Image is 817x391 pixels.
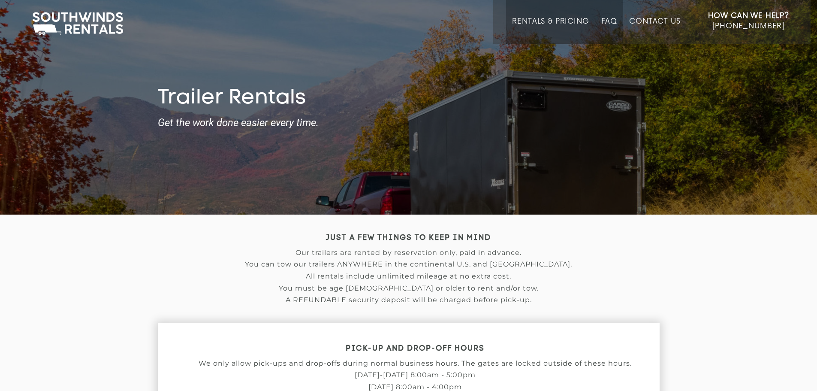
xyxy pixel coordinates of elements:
[158,285,660,292] p: You must be age [DEMOGRAPHIC_DATA] or older to rent and/or tow.
[708,11,789,37] a: How Can We Help? [PHONE_NUMBER]
[158,273,660,280] p: All rentals include unlimited mileage at no extra cost.
[14,22,21,29] img: website_grey.svg
[629,17,680,44] a: Contact Us
[33,51,77,56] div: Domain Overview
[158,360,672,367] p: We only allow pick-ups and drop-offs during normal business hours. The gates are locked outside o...
[712,22,784,30] span: [PHONE_NUMBER]
[158,117,660,128] strong: Get the work done easier every time.
[346,345,485,352] strong: PICK-UP AND DROP-OFF HOURS
[24,14,42,21] div: v 4.0.25
[708,12,789,20] strong: How Can We Help?
[326,234,491,242] strong: JUST A FEW THINGS TO KEEP IN MIND
[14,14,21,21] img: logo_orange.svg
[158,371,672,379] p: [DATE]-[DATE] 8:00am - 5:00pm
[23,50,30,57] img: tab_domain_overview_orange.svg
[158,249,660,257] p: Our trailers are rented by reservation only, paid in advance.
[158,261,660,268] p: You can tow our trailers ANYWHERE in the continental U.S. and [GEOGRAPHIC_DATA].
[601,17,618,44] a: FAQ
[512,17,589,44] a: Rentals & Pricing
[28,10,127,37] img: Southwinds Rentals Logo
[22,22,94,29] div: Domain: [DOMAIN_NAME]
[158,296,660,304] p: A REFUNDABLE security deposit will be charged before pick-up.
[158,86,660,111] h1: Trailer Rentals
[95,51,145,56] div: Keywords by Traffic
[158,383,672,391] p: [DATE] 8:00am - 4:00pm
[85,50,92,57] img: tab_keywords_by_traffic_grey.svg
